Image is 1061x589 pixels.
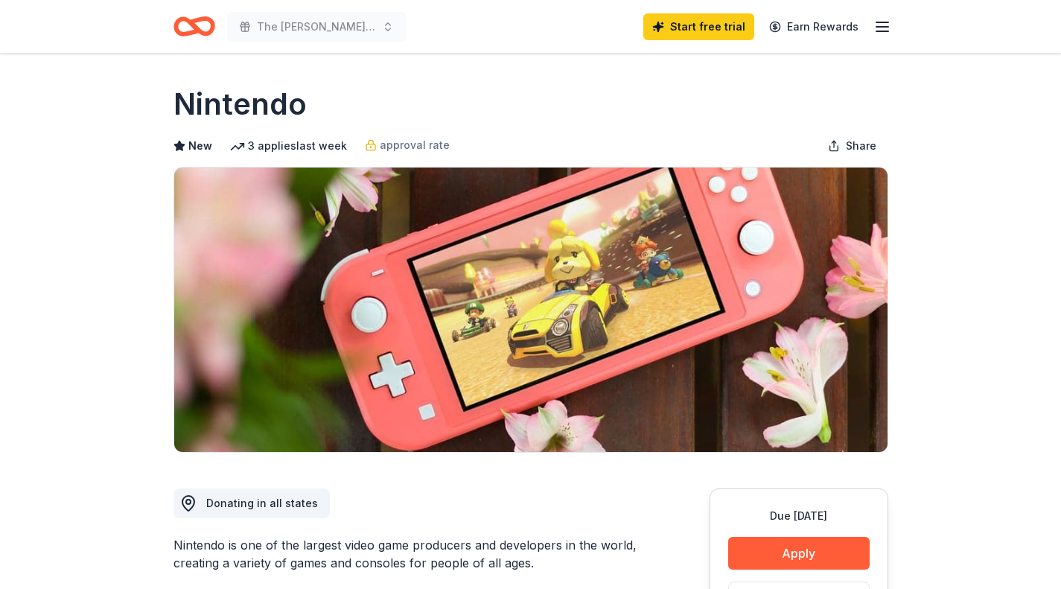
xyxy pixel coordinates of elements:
[760,13,867,40] a: Earn Rewards
[173,9,215,44] a: Home
[230,137,347,155] div: 3 applies last week
[380,136,450,154] span: approval rate
[173,536,638,572] div: Nintendo is one of the largest video game producers and developers in the world, creating a varie...
[174,168,888,452] img: Image for Nintendo
[173,83,307,125] h1: Nintendo
[206,497,318,509] span: Donating in all states
[816,131,888,161] button: Share
[188,137,212,155] span: New
[257,18,376,36] span: The [PERSON_NAME] Memorial Scholarship Fund Annual Online Auction
[728,507,870,525] div: Due [DATE]
[365,136,450,154] a: approval rate
[643,13,754,40] a: Start free trial
[227,12,406,42] button: The [PERSON_NAME] Memorial Scholarship Fund Annual Online Auction
[846,137,876,155] span: Share
[728,537,870,570] button: Apply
